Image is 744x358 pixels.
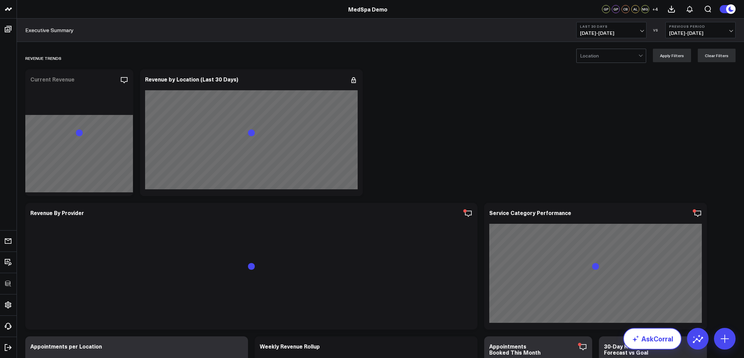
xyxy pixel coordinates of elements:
[653,49,691,62] button: Apply Filters
[30,75,75,83] div: Current Revenue
[602,5,610,13] div: GP
[698,49,736,62] button: Clear Filters
[145,75,238,83] div: Revenue by Location (Last 30 Days)
[651,5,659,13] button: +4
[669,24,732,28] b: Previous Period
[631,5,639,13] div: AL
[580,24,643,28] b: Last 30 Days
[612,5,620,13] div: GP
[580,30,643,36] span: [DATE] - [DATE]
[650,28,662,32] div: VS
[25,26,74,34] a: Executive Summary
[489,342,541,356] div: Appointments Booked This Month
[348,5,387,13] a: MedSpa Demo
[652,7,658,11] span: + 4
[665,22,736,38] button: Previous Period[DATE]-[DATE]
[669,30,732,36] span: [DATE] - [DATE]
[25,50,61,66] div: REVENUE TRENDS
[489,209,571,216] div: Service Category Performance
[622,5,630,13] div: CB
[641,5,649,13] div: MG
[260,342,320,350] div: Weekly Revenue Rollup
[30,342,102,350] div: Appointments per Location
[576,22,646,38] button: Last 30 Days[DATE]-[DATE]
[623,328,682,350] a: AskCorral
[30,209,84,216] div: Revenue By Provider
[604,342,648,356] div: 30-Day Revenue Forecast vs Goal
